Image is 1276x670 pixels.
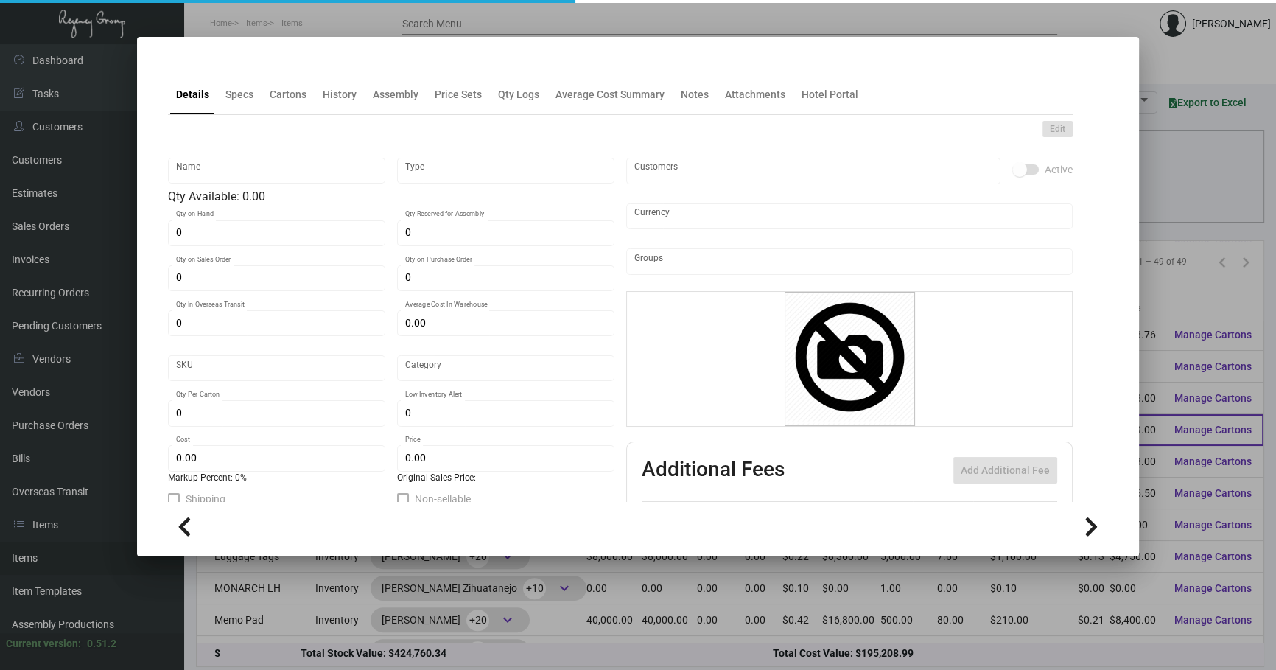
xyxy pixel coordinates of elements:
[373,87,418,102] div: Assembly
[634,165,993,177] input: Add new..
[1042,121,1073,137] button: Edit
[225,87,253,102] div: Specs
[87,636,116,652] div: 0.51.2
[1045,161,1073,178] span: Active
[270,87,306,102] div: Cartons
[681,87,709,102] div: Notes
[1050,123,1065,136] span: Edit
[6,636,81,652] div: Current version:
[176,87,209,102] div: Details
[415,490,471,508] span: Non-sellable
[642,457,785,484] h2: Additional Fees
[953,457,1057,484] button: Add Additional Fee
[498,87,539,102] div: Qty Logs
[323,87,357,102] div: History
[435,87,482,102] div: Price Sets
[725,87,785,102] div: Attachments
[168,188,614,206] div: Qty Available: 0.00
[802,87,858,102] div: Hotel Portal
[555,87,665,102] div: Average Cost Summary
[186,490,225,508] span: Shipping
[961,464,1050,476] span: Add Additional Fee
[634,256,1065,268] input: Add new..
